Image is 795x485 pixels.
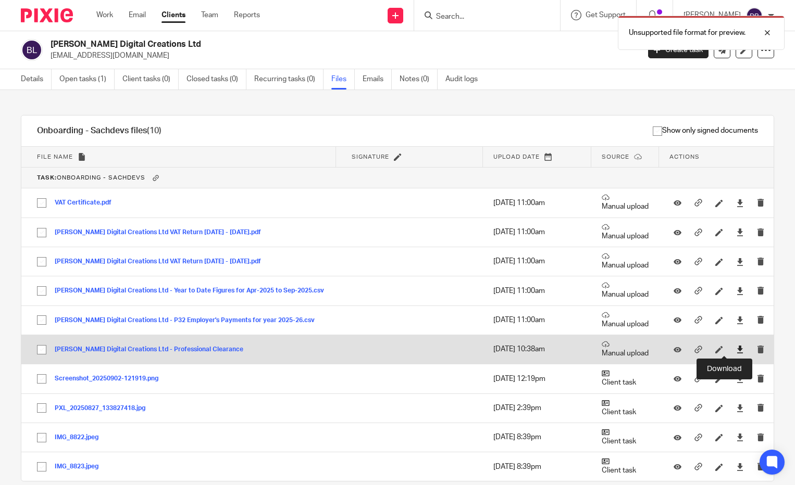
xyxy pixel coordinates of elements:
a: Files [331,69,355,90]
a: Download [736,257,744,267]
img: svg%3E [746,7,763,24]
p: [DATE] 11:00am [493,227,581,237]
a: Create task [648,42,709,58]
p: Manual upload [602,311,649,329]
p: [DATE] 12:19pm [493,374,581,384]
button: Screenshot_20250902-121919.png [55,375,166,382]
p: Client task [602,399,649,417]
a: Email [129,10,146,20]
img: Pixie [21,8,73,22]
a: Recurring tasks (0) [254,69,324,90]
p: [DATE] 11:00am [493,286,581,296]
span: Actions [669,154,700,160]
p: Client task [602,428,649,446]
b: Task: [37,175,57,181]
input: Select [32,457,52,477]
p: Manual upload [602,252,649,271]
a: Details [21,69,52,90]
p: Client task [602,457,649,476]
button: [PERSON_NAME] Digital Creations Ltd VAT Return [DATE] - [DATE].pdf [55,258,269,265]
p: Unsupported file format for preview. [629,28,746,38]
input: Select [32,193,52,213]
span: Source [602,154,629,160]
a: Notes (0) [400,69,438,90]
a: Clients [162,10,185,20]
a: Emails [363,69,392,90]
button: VAT Certificate.pdf [55,199,119,207]
input: Select [32,281,52,301]
p: [DATE] 8:39pm [493,462,581,472]
a: Team [201,10,218,20]
p: Manual upload [602,194,649,212]
a: Download [736,227,744,237]
a: Reports [234,10,260,20]
button: [PERSON_NAME] Digital Creations Ltd - Professional Clearance [55,346,251,353]
button: [PERSON_NAME] Digital Creations Ltd VAT Return [DATE] - [DATE].pdf [55,229,269,236]
input: Select [32,398,52,418]
p: [DATE] 10:38am [493,344,581,354]
a: Download [736,403,744,413]
span: Onboarding - Sachdevs [37,175,145,181]
a: Download [736,315,744,325]
p: Manual upload [602,340,649,359]
input: Select [32,252,52,272]
input: Select [32,340,52,360]
input: Select [32,369,52,389]
a: Client tasks (0) [122,69,179,90]
span: File name [37,154,73,160]
h1: Onboarding - Sachdevs files [37,125,162,136]
input: Select [32,428,52,448]
button: IMG_8823.jpeg [55,463,106,470]
p: [DATE] 2:39pm [493,403,581,413]
span: Upload date [493,154,540,160]
p: Client task [602,369,649,388]
button: IMG_8822.jpeg [55,434,106,441]
input: Select [32,310,52,330]
a: Download [736,286,744,296]
p: [DATE] 11:00am [493,315,581,325]
button: PXL_20250827_133827418.jpg [55,405,153,412]
img: svg%3E [21,39,43,61]
a: Open tasks (1) [59,69,115,90]
a: Download [736,462,744,472]
input: Select [32,223,52,242]
a: Download [736,344,744,355]
a: Download [736,432,744,442]
button: [PERSON_NAME] Digital Creations Ltd - Year to Date Figures for Apr-2025 to Sep-2025.csv [55,287,332,295]
button: [PERSON_NAME] Digital Creations Ltd - P32 Employer's Payments for year 2025-26.csv [55,317,322,324]
span: Show only signed documents [653,125,758,136]
p: [EMAIL_ADDRESS][DOMAIN_NAME] [51,50,632,61]
a: Closed tasks (0) [187,69,246,90]
p: Manual upload [602,282,649,300]
p: [DATE] 11:00am [493,256,581,266]
p: [DATE] 8:39pm [493,432,581,442]
a: Audit logs [445,69,486,90]
a: Download [736,374,744,384]
span: (10) [147,126,162,135]
p: [DATE] 11:00am [493,198,581,208]
a: Work [96,10,113,20]
p: Manual upload [602,223,649,241]
span: Signature [352,154,389,160]
a: Download [736,198,744,208]
h2: [PERSON_NAME] Digital Creations Ltd [51,39,516,50]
